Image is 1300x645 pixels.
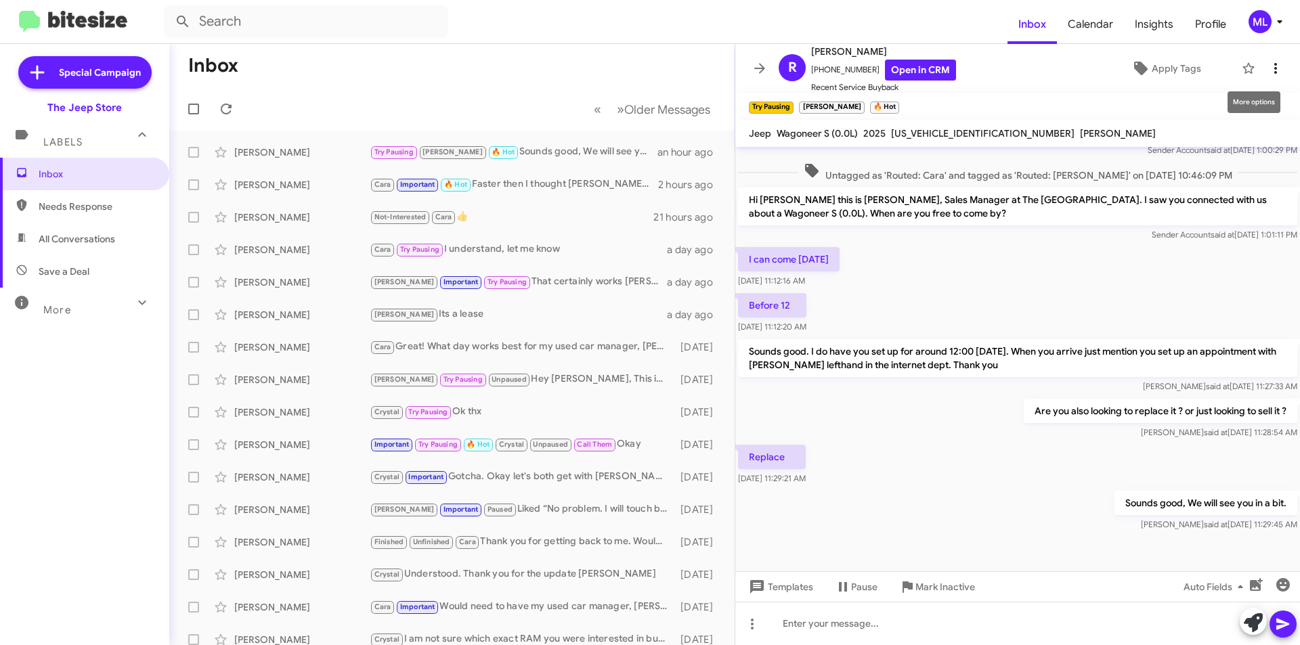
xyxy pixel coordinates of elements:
div: [PERSON_NAME] [234,503,370,516]
a: Calendar [1057,5,1124,44]
div: Understood. Thank you for the update [PERSON_NAME] [370,566,674,582]
div: [PERSON_NAME] [234,535,370,549]
span: Try Pausing [418,440,458,449]
span: Unpaused [492,375,527,384]
span: 🔥 Hot [467,440,490,449]
div: [PERSON_NAME] [234,438,370,451]
div: a day ago [667,243,724,257]
div: 👍 [370,209,653,225]
span: Sender Account [DATE] 1:00:29 PM [1148,145,1297,155]
div: More options [1228,91,1280,113]
span: Special Campaign [59,66,141,79]
span: Untagged as 'Routed: Cara' and tagged as 'Routed: [PERSON_NAME]' on [DATE] 10:46:09 PM [798,162,1238,182]
div: [DATE] [674,373,724,386]
div: an hour ago [657,146,724,159]
div: [PERSON_NAME] [234,340,370,354]
span: Cara [435,213,452,221]
span: said at [1207,145,1230,155]
span: Templates [746,575,813,599]
span: said at [1211,229,1234,240]
span: [PERSON_NAME] [374,375,435,384]
span: Pause [851,575,877,599]
span: Important [400,180,435,189]
span: [PERSON_NAME] [DATE] 11:27:33 AM [1143,381,1297,391]
span: Paused [487,505,513,514]
span: All Conversations [39,232,115,246]
span: Try Pausing [487,277,527,286]
div: [DATE] [674,470,724,484]
div: Thank you for getting back to me. Would need to have my used car manager, [PERSON_NAME], see the ... [370,534,674,550]
p: Hi [PERSON_NAME] this is [PERSON_NAME], Sales Manager at The [GEOGRAPHIC_DATA]. I saw you connect... [738,187,1297,225]
span: Unfinished [413,537,450,546]
div: [DATE] [674,438,724,451]
span: Inbox [1007,5,1057,44]
span: Crystal [374,472,399,481]
span: Unpaused [533,440,568,449]
span: Call Them [577,440,612,449]
span: « [594,101,601,118]
div: a day ago [667,275,724,289]
span: Cara [374,342,391,351]
button: Pause [824,575,888,599]
p: I can come [DATE] [738,247,840,271]
span: Important [374,440,410,449]
button: Mark Inactive [888,575,986,599]
span: Important [400,602,435,611]
a: Insights [1124,5,1184,44]
div: [PERSON_NAME] [234,470,370,484]
input: Search [164,5,448,38]
span: R [788,57,797,79]
div: Its a lease [370,307,667,322]
span: Cara [374,602,391,611]
span: [US_VEHICLE_IDENTIFICATION_NUMBER] [891,127,1075,139]
div: Liked “No problem. I will touch base closer to then to set up a visit. Talk then!” [370,502,674,517]
button: ML [1237,10,1285,33]
p: Sounds good. I do have you set up for around 12:00 [DATE]. When you arrive just mention you set u... [738,339,1297,377]
div: [PERSON_NAME] [234,178,370,192]
p: Before 12 [738,293,806,317]
span: Save a Deal [39,265,89,278]
span: Important [443,505,479,514]
small: Try Pausing [749,102,794,114]
span: Inbox [39,167,154,181]
span: Crystal [374,570,399,579]
span: [PERSON_NAME] [422,148,483,156]
span: Older Messages [624,102,710,117]
span: [DATE] 11:12:20 AM [738,321,806,332]
span: [PHONE_NUMBER] [811,60,956,81]
p: Replace [738,445,806,469]
div: [DATE] [674,503,724,516]
span: Labels [43,136,83,148]
p: Sounds good, We will see you in a bit. [1114,491,1297,515]
span: said at [1204,427,1228,437]
div: a day ago [667,308,724,321]
span: Auto Fields [1184,575,1249,599]
span: [DATE] 11:29:21 AM [738,473,806,483]
span: Needs Response [39,200,154,213]
div: That certainly works [PERSON_NAME]. Feel free to call in when you are ready or you can text me he... [370,274,667,290]
span: [PERSON_NAME] [374,310,435,319]
span: Important [443,277,479,286]
span: Profile [1184,5,1237,44]
button: Templates [735,575,824,599]
span: Apply Tags [1152,56,1201,81]
div: Okay [370,437,674,452]
div: [PERSON_NAME] [234,568,370,581]
div: [PERSON_NAME] [234,275,370,289]
button: Previous [586,95,609,123]
div: [DATE] [674,405,724,419]
span: [PERSON_NAME] [811,43,956,60]
div: Faster then I thought [PERSON_NAME]. Based on the vehicle details and the current mileage from ou... [370,177,658,192]
div: 21 hours ago [653,210,724,224]
span: 2025 [863,127,886,139]
span: » [617,101,624,118]
div: Sounds good, We will see you in a bit. [370,144,657,160]
small: [PERSON_NAME] [799,102,864,114]
span: Crystal [374,635,399,644]
div: [DATE] [674,340,724,354]
div: [DATE] [674,535,724,549]
div: [PERSON_NAME] [234,210,370,224]
span: Crystal [499,440,524,449]
h1: Inbox [188,55,238,76]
